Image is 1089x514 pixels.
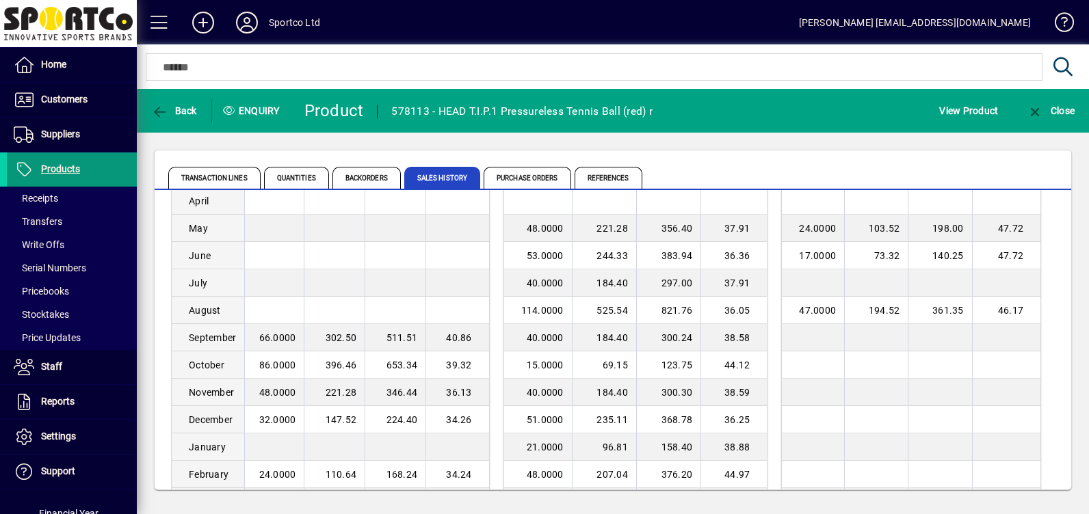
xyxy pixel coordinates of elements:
span: 47.72 [998,250,1023,261]
span: Customers [41,94,88,105]
a: Home [7,48,137,82]
span: 383.94 [661,250,693,261]
span: 346.44 [386,387,418,398]
span: Back [151,105,197,116]
span: 114.0000 [521,305,564,316]
span: 297.00 [661,278,693,288]
td: August [172,297,244,324]
a: Reports [7,385,137,419]
span: 36.36 [724,250,750,261]
span: Quantities [264,167,329,189]
span: 140.25 [932,250,964,261]
span: 110.64 [326,469,357,480]
span: Staff [41,361,62,372]
span: 821.76 [661,305,693,316]
a: Serial Numbers [7,256,137,280]
span: 40.0000 [527,332,564,343]
span: 47.0000 [799,305,836,316]
span: 36.13 [446,387,471,398]
a: Knowledge Base [1045,3,1072,47]
span: 24.0000 [799,223,836,234]
span: 300.30 [661,387,693,398]
span: 302.50 [326,332,357,343]
span: 37.91 [724,278,750,288]
span: 221.28 [596,223,628,234]
span: Suppliers [41,128,80,139]
div: Product [304,100,364,122]
a: Settings [7,420,137,454]
span: Sales History [404,167,480,189]
span: 40.0000 [527,387,564,398]
span: 653.34 [386,360,418,370]
span: 376.20 [661,469,693,480]
a: Staff [7,350,137,384]
span: 147.52 [326,414,357,425]
span: 48.0000 [259,387,296,398]
span: 69.15 [603,360,628,370]
a: Price Updates [7,326,137,349]
span: 184.40 [596,278,628,288]
button: Close [1023,98,1078,123]
span: 47.72 [998,223,1023,234]
td: February [172,461,244,488]
span: 32.0000 [259,414,296,425]
span: Stocktakes [14,309,69,320]
span: 221.28 [326,387,357,398]
span: 34.24 [446,469,471,480]
span: Transaction Lines [168,167,261,189]
span: 73.32 [874,250,900,261]
span: 511.51 [386,332,418,343]
span: 158.40 [661,442,693,452]
app-page-header-button: Back [137,98,212,123]
div: Enquiry [212,100,294,122]
a: Support [7,455,137,489]
td: November [172,379,244,406]
span: 86.0000 [259,360,296,370]
span: Serial Numbers [14,262,86,273]
span: 17.0000 [799,250,836,261]
span: 244.33 [596,250,628,261]
span: 207.04 [596,469,628,480]
td: May [172,215,244,242]
span: 96.81 [603,442,628,452]
span: 184.40 [596,332,628,343]
span: 34.26 [446,414,471,425]
span: View Product [939,100,998,122]
span: 15.0000 [527,360,564,370]
span: 40.0000 [527,278,564,288]
span: 24.0000 [259,469,296,480]
app-page-header-button: Close enquiry [1012,98,1089,123]
a: Customers [7,83,137,117]
span: 51.0000 [527,414,564,425]
span: Write Offs [14,239,64,250]
span: 123.75 [661,360,693,370]
td: January [172,433,244,461]
span: 38.59 [724,387,750,398]
span: 44.97 [724,469,750,480]
span: 38.58 [724,332,750,343]
span: Backorders [332,167,401,189]
span: Products [41,163,80,174]
a: Write Offs [7,233,137,256]
span: 53.0000 [527,250,564,261]
span: 36.05 [724,305,750,316]
span: 48.0000 [527,223,564,234]
span: 525.54 [596,305,628,316]
td: December [172,406,244,433]
span: 361.35 [932,305,964,316]
td: April [172,187,244,215]
a: Receipts [7,187,137,210]
div: 578113 - HEAD T.I.P.1 Pressureless Tennis Ball (red) r [391,100,653,122]
button: View Product [936,98,1001,123]
button: Add [181,10,225,35]
span: 48.0000 [527,469,564,480]
span: Reports [41,396,75,407]
span: References [575,167,642,189]
span: 40.86 [446,332,471,343]
div: Sportco Ltd [269,12,320,33]
span: Home [41,59,66,70]
td: June [172,242,244,269]
span: 39.32 [446,360,471,370]
span: 235.11 [596,414,628,425]
span: 38.88 [724,442,750,452]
